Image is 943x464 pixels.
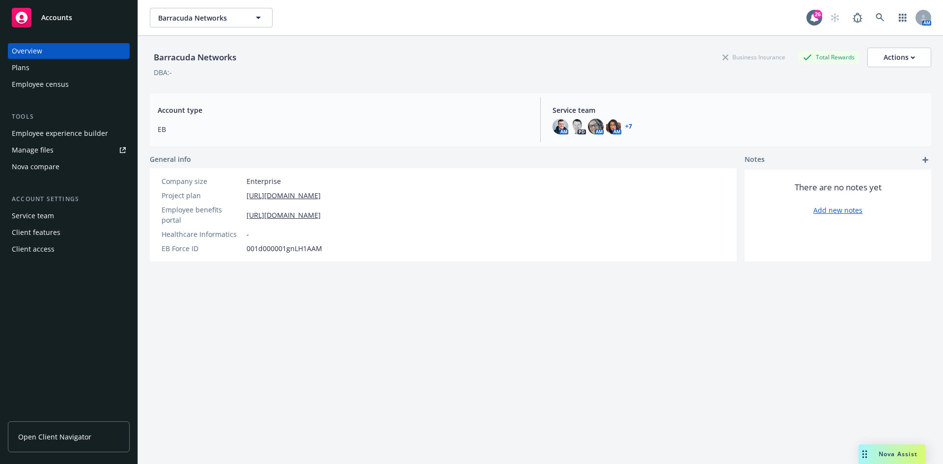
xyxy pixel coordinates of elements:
[825,8,845,27] a: Start snowing
[848,8,867,27] a: Report a Bug
[870,8,890,27] a: Search
[893,8,913,27] a: Switch app
[12,43,42,59] div: Overview
[859,444,871,464] div: Drag to move
[247,243,322,254] span: 001d000001gnLH1AAM
[12,60,29,76] div: Plans
[813,10,822,19] div: 26
[606,119,621,134] img: photo
[158,13,243,23] span: Barracuda Networks
[625,124,632,129] a: +7
[162,190,243,201] div: Project plan
[798,51,860,63] div: Total Rewards
[919,154,931,166] a: add
[8,77,130,92] a: Employee census
[8,208,130,224] a: Service team
[247,229,249,239] span: -
[150,8,273,27] button: Barracuda Networks
[150,154,191,164] span: General info
[884,48,915,67] div: Actions
[247,176,281,186] span: Enterprise
[8,159,130,175] a: Nova compare
[158,124,528,134] span: EB
[867,48,931,67] button: Actions
[8,60,130,76] a: Plans
[162,243,243,254] div: EB Force ID
[12,126,108,141] div: Employee experience builder
[150,51,240,64] div: Barracuda Networks
[247,210,321,220] a: [URL][DOMAIN_NAME]
[12,241,55,257] div: Client access
[162,205,243,225] div: Employee benefits portal
[553,105,923,115] span: Service team
[718,51,790,63] div: Business Insurance
[158,105,528,115] span: Account type
[41,14,72,22] span: Accounts
[553,119,568,134] img: photo
[813,205,862,215] a: Add new notes
[859,444,925,464] button: Nova Assist
[162,229,243,239] div: Healthcare Informatics
[12,225,60,240] div: Client features
[12,208,54,224] div: Service team
[8,241,130,257] a: Client access
[588,119,604,134] img: photo
[162,176,243,186] div: Company size
[795,181,882,193] span: There are no notes yet
[8,142,130,158] a: Manage files
[8,4,130,31] a: Accounts
[570,119,586,134] img: photo
[12,159,59,175] div: Nova compare
[12,77,69,92] div: Employee census
[745,154,765,166] span: Notes
[18,432,91,442] span: Open Client Navigator
[247,190,321,201] a: [URL][DOMAIN_NAME]
[879,450,917,458] span: Nova Assist
[8,43,130,59] a: Overview
[8,225,130,240] a: Client features
[8,194,130,204] div: Account settings
[8,112,130,122] div: Tools
[154,67,172,77] div: DBA: -
[12,142,54,158] div: Manage files
[8,126,130,141] a: Employee experience builder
